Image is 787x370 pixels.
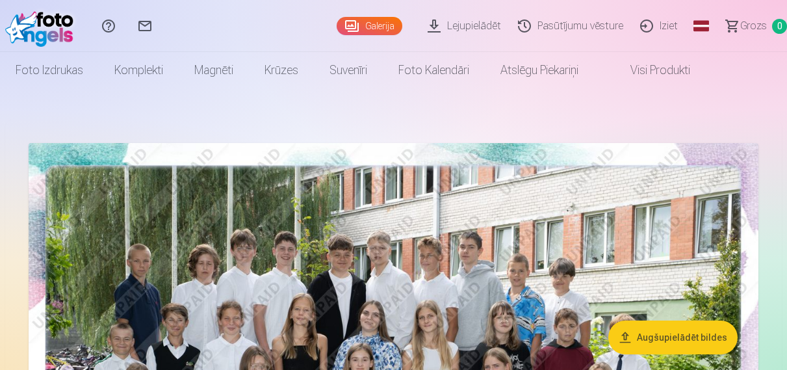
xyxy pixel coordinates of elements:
a: Galerija [337,17,402,35]
a: Foto kalendāri [383,52,485,88]
a: Atslēgu piekariņi [485,52,594,88]
a: Krūzes [249,52,314,88]
span: 0 [772,19,787,34]
span: Grozs [740,18,767,34]
a: Suvenīri [314,52,383,88]
img: /fa1 [5,5,80,47]
a: Visi produkti [594,52,706,88]
button: Augšupielādēt bildes [608,321,738,354]
a: Magnēti [179,52,249,88]
a: Komplekti [99,52,179,88]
